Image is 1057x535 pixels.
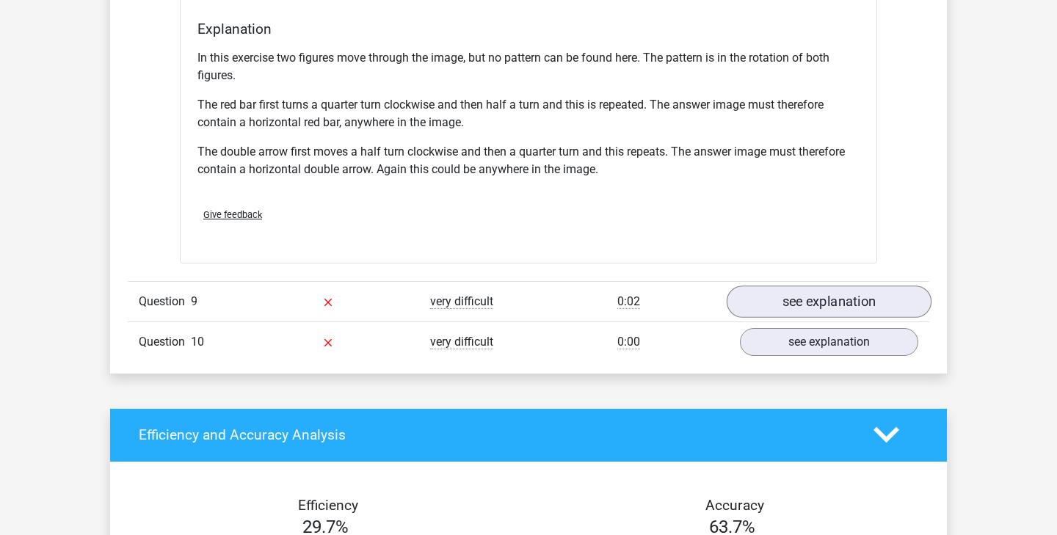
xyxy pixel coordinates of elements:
span: 0:02 [617,294,640,309]
p: The red bar first turns a quarter turn clockwise and then half a turn and this is repeated. The a... [197,96,860,131]
h4: Explanation [197,21,860,37]
span: very difficult [430,335,493,349]
a: see explanation [727,285,931,318]
h4: Efficiency and Accuracy Analysis [139,426,851,443]
span: 0:00 [617,335,640,349]
h4: Accuracy [545,497,924,514]
span: 10 [191,335,204,349]
p: In this exercise two figures move through the image, but no pattern can be found here. The patter... [197,49,860,84]
p: The double arrow first moves a half turn clockwise and then a quarter turn and this repeats. The ... [197,143,860,178]
a: see explanation [740,328,918,356]
span: 9 [191,294,197,308]
span: Give feedback [203,209,262,220]
span: very difficult [430,294,493,309]
span: Question [139,293,191,310]
h4: Efficiency [139,497,517,514]
span: Question [139,333,191,351]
